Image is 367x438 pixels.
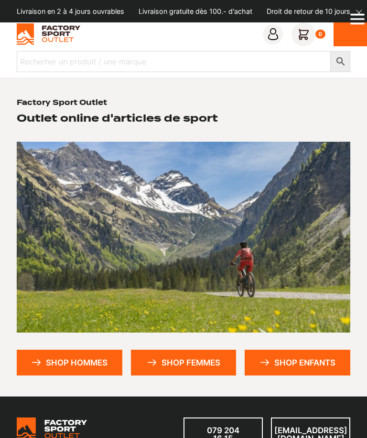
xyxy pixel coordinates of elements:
div: 0 [315,30,325,39]
a: Shop femmes [131,350,237,376]
p: Droit de retour de 10 jours [267,6,350,17]
a: Shop enfants [245,350,350,376]
a: Shop hommes [17,350,122,376]
div: Open Menu [350,10,365,32]
h1: Factory Sport Outlet [17,98,107,107]
p: Livraison en 2 à 4 jours ouvrables [17,6,124,17]
button: dismiss [351,5,367,21]
h2: Outlet online d'articles de sport [17,112,218,125]
input: Recherher un produit / une marque [17,51,331,72]
img: Factory Sport Outlet [17,23,80,45]
p: Livraison gratuite dès 100.- d'achat [139,6,252,17]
